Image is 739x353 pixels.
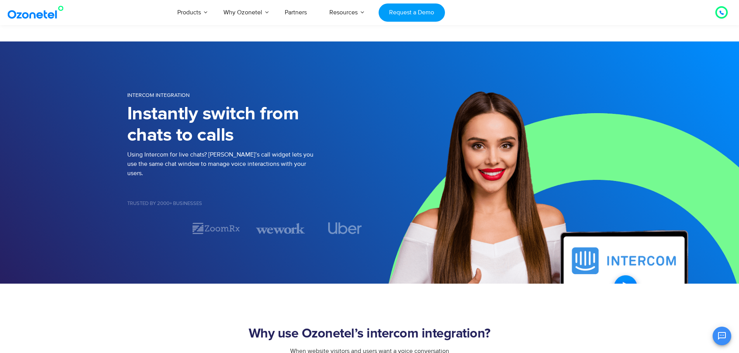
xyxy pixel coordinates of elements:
div: 4 / 7 [320,222,369,234]
img: zoomrx [192,222,241,235]
div: 3 / 7 [256,222,305,235]
a: Request a Demo [379,3,445,22]
h5: Trusted by 2000+ Businesses [127,201,370,206]
img: uber [328,222,362,234]
h1: Instantly switch from chats to calls [127,103,370,146]
img: wework [256,222,305,235]
div: 1 / 7 [127,224,176,233]
span: INTERCOM INTEGRATION [127,92,190,98]
div: Image Carousel [127,222,370,235]
p: Using Intercom for live chats? [PERSON_NAME]’s call widget lets you use the same chat window to m... [127,150,370,178]
div: 2 / 7 [192,222,241,235]
button: Open chat [713,327,731,345]
h2: Why use Ozonetel’s intercom integration? [127,326,612,342]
